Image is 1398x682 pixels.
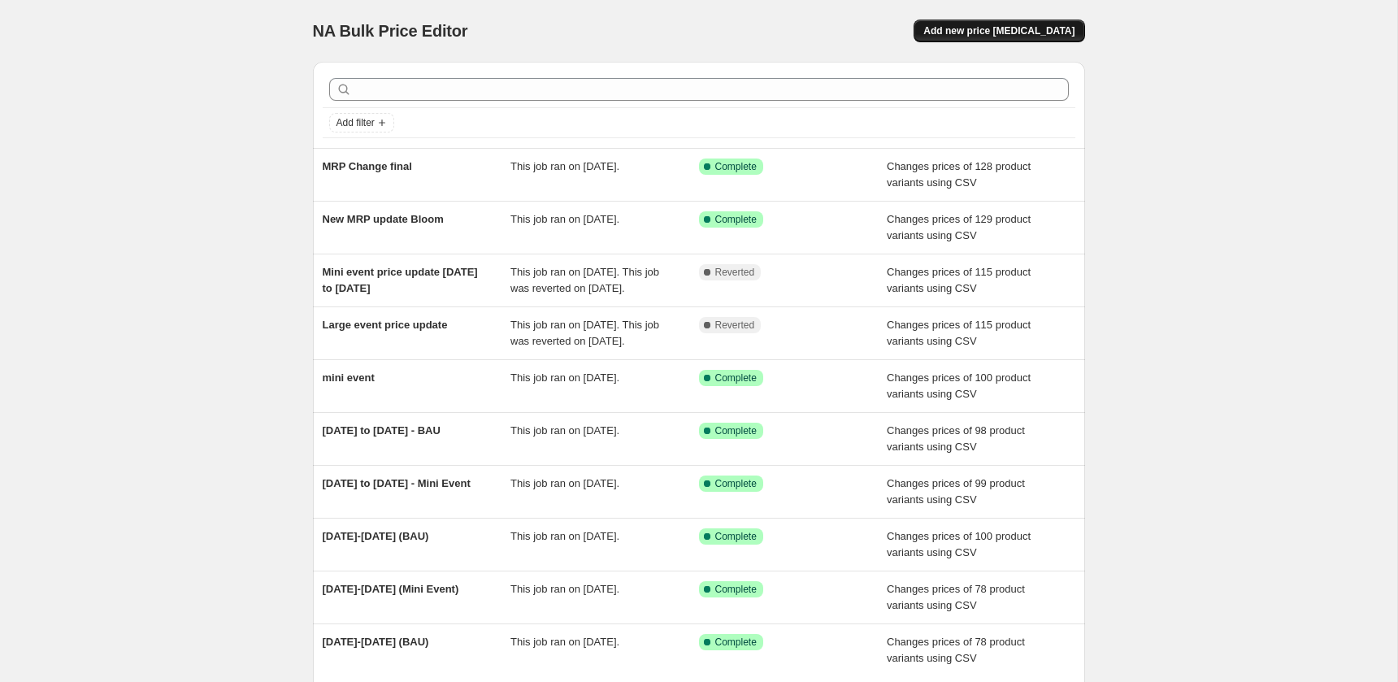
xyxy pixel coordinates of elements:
[510,636,619,648] span: This job ran on [DATE].
[914,20,1084,42] button: Add new price [MEDICAL_DATA]
[887,266,1031,294] span: Changes prices of 115 product variants using CSV
[336,116,375,129] span: Add filter
[313,22,468,40] span: NA Bulk Price Editor
[510,319,659,347] span: This job ran on [DATE]. This job was reverted on [DATE].
[887,636,1025,664] span: Changes prices of 78 product variants using CSV
[510,213,619,225] span: This job ran on [DATE].
[715,371,757,384] span: Complete
[323,266,478,294] span: Mini event price update [DATE] to [DATE]
[887,319,1031,347] span: Changes prices of 115 product variants using CSV
[323,213,444,225] span: New MRP update Bloom
[510,424,619,437] span: This job ran on [DATE].
[715,160,757,173] span: Complete
[510,371,619,384] span: This job ran on [DATE].
[329,113,394,132] button: Add filter
[510,477,619,489] span: This job ran on [DATE].
[510,530,619,542] span: This job ran on [DATE].
[510,583,619,595] span: This job ran on [DATE].
[887,371,1031,400] span: Changes prices of 100 product variants using CSV
[323,319,448,331] span: Large event price update
[510,266,659,294] span: This job ran on [DATE]. This job was reverted on [DATE].
[323,583,459,595] span: [DATE]-[DATE] (Mini Event)
[887,530,1031,558] span: Changes prices of 100 product variants using CSV
[715,636,757,649] span: Complete
[715,477,757,490] span: Complete
[323,636,429,648] span: [DATE]-[DATE] (BAU)
[715,319,755,332] span: Reverted
[887,477,1025,506] span: Changes prices of 99 product variants using CSV
[715,266,755,279] span: Reverted
[887,213,1031,241] span: Changes prices of 129 product variants using CSV
[887,160,1031,189] span: Changes prices of 128 product variants using CSV
[715,213,757,226] span: Complete
[923,24,1075,37] span: Add new price [MEDICAL_DATA]
[323,424,441,437] span: [DATE] to [DATE] - BAU
[323,371,375,384] span: mini event
[887,424,1025,453] span: Changes prices of 98 product variants using CSV
[715,424,757,437] span: Complete
[323,477,471,489] span: [DATE] to [DATE] - Mini Event
[715,583,757,596] span: Complete
[715,530,757,543] span: Complete
[323,530,429,542] span: [DATE]-[DATE] (BAU)
[323,160,412,172] span: MRP Change final
[887,583,1025,611] span: Changes prices of 78 product variants using CSV
[510,160,619,172] span: This job ran on [DATE].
